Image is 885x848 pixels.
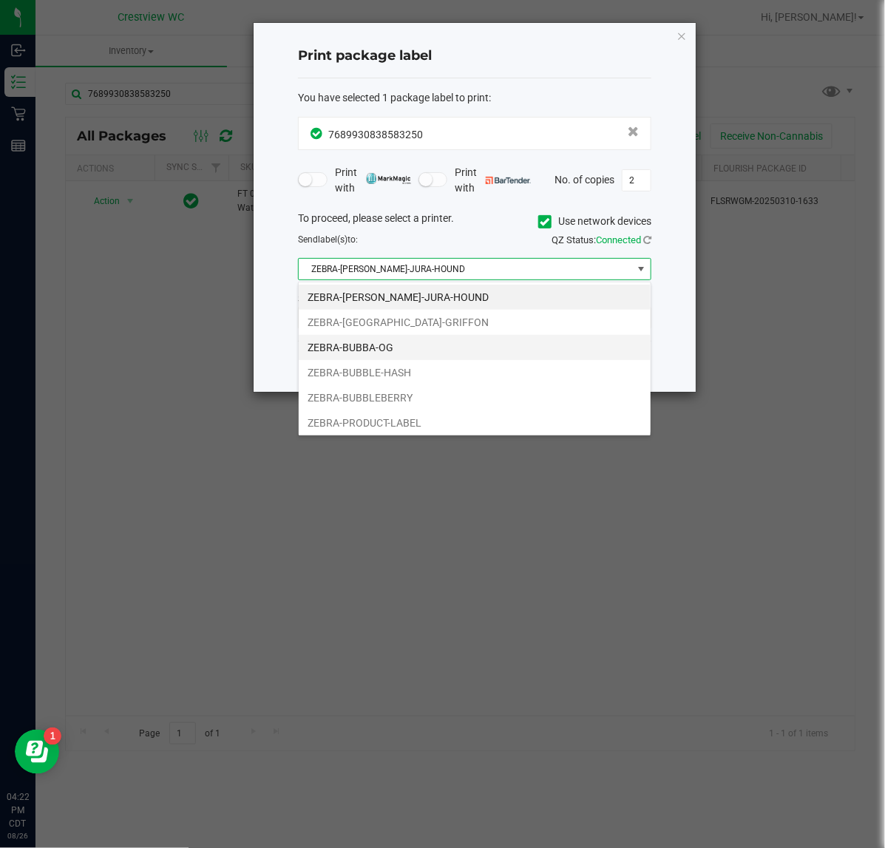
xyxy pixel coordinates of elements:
li: ZEBRA-PRODUCT-LABEL [299,410,651,435]
iframe: Resource center unread badge [44,727,61,745]
li: ZEBRA-[GEOGRAPHIC_DATA]-GRIFFON [299,310,651,335]
li: ZEBRA-BUBBLE-HASH [299,360,651,385]
h4: Print package label [298,47,651,66]
img: mark_magic_cybra.png [366,173,411,184]
span: Connected [596,234,641,245]
li: ZEBRA-[PERSON_NAME]-JURA-HOUND [299,285,651,310]
span: QZ Status: [552,234,651,245]
span: Print with [455,165,531,196]
div: Select a label template. [287,291,662,307]
li: ZEBRA-BUBBA-OG [299,335,651,360]
span: In Sync [311,126,325,141]
img: bartender.png [486,177,531,184]
span: No. of copies [555,173,614,185]
iframe: Resource center [15,730,59,774]
div: : [298,90,651,106]
span: Print with [335,165,411,196]
div: To proceed, please select a printer. [287,211,662,233]
span: 7689930838583250 [328,129,423,140]
span: label(s) [318,234,347,245]
li: ZEBRA-BUBBLEBERRY [299,385,651,410]
span: You have selected 1 package label to print [298,92,489,104]
span: Send to: [298,234,358,245]
span: ZEBRA-[PERSON_NAME]-JURA-HOUND [299,259,632,279]
label: Use network devices [538,214,651,229]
